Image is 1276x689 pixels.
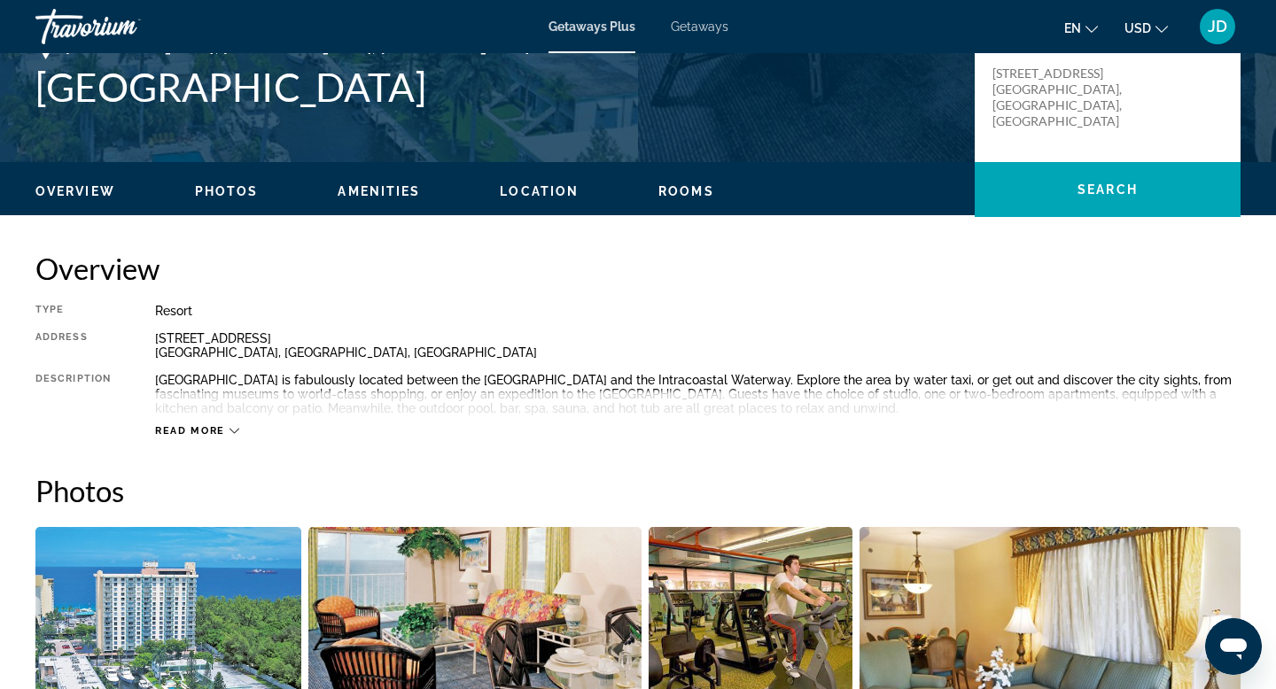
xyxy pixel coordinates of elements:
[658,183,714,199] button: Rooms
[338,183,420,199] button: Amenities
[155,425,225,437] span: Read more
[1205,618,1262,675] iframe: Button to launch messaging window
[500,184,579,198] span: Location
[155,304,1241,318] div: Resort
[35,473,1241,508] h2: Photos
[338,184,420,198] span: Amenities
[975,162,1241,217] button: Search
[195,184,259,198] span: Photos
[1208,18,1227,35] span: JD
[35,184,115,198] span: Overview
[671,19,728,34] a: Getaways
[195,183,259,199] button: Photos
[35,64,957,110] h1: [GEOGRAPHIC_DATA]
[155,373,1241,415] div: [GEOGRAPHIC_DATA] is fabulously located between the [GEOGRAPHIC_DATA] and the Intracoastal Waterw...
[549,19,635,34] a: Getaways Plus
[1124,21,1151,35] span: USD
[35,373,111,415] div: Description
[992,66,1134,129] p: [STREET_ADDRESS] [GEOGRAPHIC_DATA], [GEOGRAPHIC_DATA], [GEOGRAPHIC_DATA]
[35,251,1241,286] h2: Overview
[1064,21,1081,35] span: en
[1078,182,1138,197] span: Search
[658,184,714,198] span: Rooms
[155,331,1241,360] div: [STREET_ADDRESS] [GEOGRAPHIC_DATA], [GEOGRAPHIC_DATA], [GEOGRAPHIC_DATA]
[1194,8,1241,45] button: User Menu
[35,4,213,50] a: Travorium
[35,183,115,199] button: Overview
[500,183,579,199] button: Location
[35,331,111,360] div: Address
[1064,15,1098,41] button: Change language
[1124,15,1168,41] button: Change currency
[35,304,111,318] div: Type
[155,424,239,437] button: Read more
